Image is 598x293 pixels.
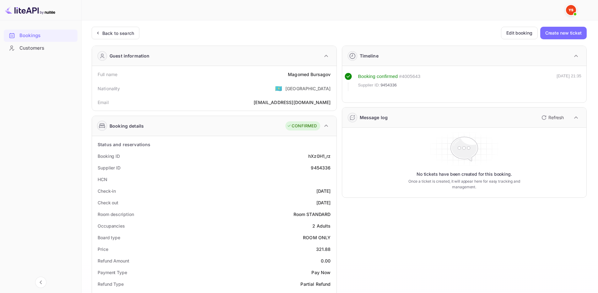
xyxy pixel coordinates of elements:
[540,27,587,39] button: Create new ticket
[358,82,380,88] span: Supplier ID:
[98,99,109,106] div: Email
[399,73,420,80] div: # 4005643
[566,5,576,15] img: Yandex Support
[5,5,55,15] img: LiteAPI logo
[102,30,134,36] div: Back to search
[316,246,331,252] div: 321.88
[294,211,331,218] div: Room STANDARD
[4,42,78,54] a: Customers
[98,164,121,171] div: Supplier ID
[98,281,124,287] div: Refund Type
[98,199,118,206] div: Check out
[557,73,581,91] div: [DATE] 21:35
[98,269,127,276] div: Payment Type
[98,188,116,194] div: Check-in
[501,27,538,39] button: Edit booking
[98,257,129,264] div: Refund Amount
[380,82,397,88] span: 9454336
[98,141,150,148] div: Status and reservations
[300,281,331,287] div: Partial Refund
[398,179,530,190] p: Once a ticket is created, it will appear here for easy tracking and management.
[4,30,78,42] div: Bookings
[98,176,107,183] div: HCN
[98,246,108,252] div: Price
[360,114,388,121] div: Message log
[321,257,331,264] div: 0.00
[35,277,46,288] button: Collapse navigation
[110,53,150,59] div: Guest information
[417,171,512,177] p: No tickets have been created for this booking.
[4,30,78,41] a: Bookings
[288,71,331,78] div: Magomed Bursagov
[98,223,125,229] div: Occupancies
[360,53,379,59] div: Timeline
[312,223,331,229] div: 2 Adults
[98,85,120,92] div: Nationality
[19,45,74,52] div: Customers
[538,113,566,123] button: Refresh
[316,199,331,206] div: [DATE]
[358,73,398,80] div: Booking confirmed
[316,188,331,194] div: [DATE]
[98,211,134,218] div: Room description
[285,85,331,92] div: [GEOGRAPHIC_DATA]
[311,164,331,171] div: 9454336
[275,83,282,94] span: United States
[254,99,331,106] div: [EMAIL_ADDRESS][DOMAIN_NAME]
[19,32,74,39] div: Bookings
[98,153,120,159] div: Booking ID
[287,123,317,129] div: CONFIRMED
[98,234,120,241] div: Board type
[98,71,117,78] div: Full name
[311,269,331,276] div: Pay Now
[110,123,144,129] div: Booking details
[303,234,331,241] div: ROOM ONLY
[548,114,564,121] p: Refresh
[308,153,331,159] div: hXz0H1_rz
